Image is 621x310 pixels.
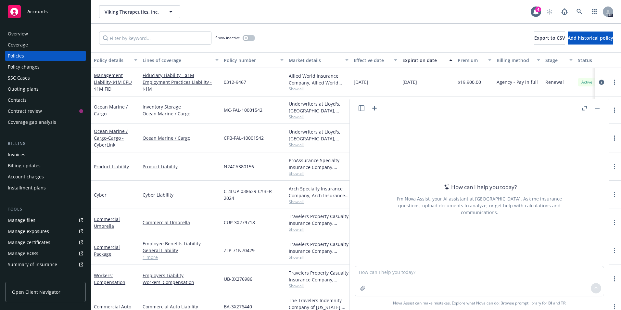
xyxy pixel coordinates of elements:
button: Effective date [351,52,400,68]
span: Renewal [545,79,564,85]
button: Billing method [494,52,543,68]
span: Export to CSV [534,35,565,41]
button: Premium [455,52,494,68]
a: Overview [5,29,86,39]
div: Summary of insurance [8,259,57,270]
a: Workers' Compensation [94,272,125,285]
div: Travelers Property Casualty Insurance Company, Travelers Insurance [289,213,349,226]
a: Commercial Umbrella [94,216,120,229]
span: Active [580,79,593,85]
a: more [611,162,618,170]
a: 1 more [143,254,219,261]
span: Show all [289,254,349,260]
div: Tools [5,206,86,213]
a: Contacts [5,95,86,105]
span: Nova Assist can make mistakes. Explore what Nova can do: Browse prompt library for and [352,296,606,310]
button: Expiration date [400,52,455,68]
a: Manage certificates [5,237,86,248]
a: Product Liability [143,163,219,170]
a: Inventory Storage [143,103,219,110]
a: Commercial Package [94,244,120,257]
a: Ocean Marine / Cargo [94,128,128,148]
div: Manage files [8,215,35,226]
div: Underwriters at Lloyd's, [GEOGRAPHIC_DATA], [PERSON_NAME] of [GEOGRAPHIC_DATA], [PERSON_NAME] Cargo [289,100,349,114]
div: Installment plans [8,183,46,193]
a: Start snowing [543,5,556,18]
a: Employment Practices Liability - $1M [143,79,219,92]
div: Manage certificates [8,237,50,248]
div: Manage exposures [8,226,49,237]
a: Management Liability [94,72,132,92]
a: Employee Benefits Liability [143,240,219,247]
div: How can I help you today? [442,183,517,191]
button: Add historical policy [568,32,613,45]
span: CUP-3X279718 [224,219,255,226]
a: Commercial Auto Liability [143,303,219,310]
a: Switch app [588,5,601,18]
a: SSC Cases [5,73,86,83]
span: 0312-9467 [224,79,246,85]
span: MC-FAL-10001542 [224,107,262,113]
a: Fiduciary Liability - $1M [143,72,219,79]
input: Filter by keyword... [99,32,211,45]
div: Premium [458,57,484,64]
a: Manage exposures [5,226,86,237]
a: Manage BORs [5,248,86,259]
span: Show inactive [215,35,240,41]
div: Underwriters at Lloyd's, [GEOGRAPHIC_DATA], [PERSON_NAME] of [GEOGRAPHIC_DATA], [PERSON_NAME] Cargo [289,128,349,142]
a: Product Liability [94,163,129,170]
a: more [611,191,618,199]
a: more [611,78,618,86]
button: Viking Therapeutics, Inc. [99,5,180,18]
a: Accounts [5,3,86,21]
span: UB-3X276986 [224,276,252,282]
span: Open Client Navigator [12,289,60,295]
a: circleInformation [598,78,605,86]
span: Show all [289,199,349,204]
a: Coverage [5,40,86,50]
div: Policies [8,51,24,61]
span: ZLP-71N70429 [224,247,255,254]
div: Arch Specialty Insurance Company, Arch Insurance Company, Coalition Insurance Solutions (MGA) [289,185,349,199]
a: Search [573,5,586,18]
a: Employers Liability [143,272,219,279]
a: Installment plans [5,183,86,193]
span: C-4LUP-038639-CYBER-2024 [224,188,284,201]
div: Billing method [497,57,533,64]
div: Quoting plans [8,84,39,94]
div: Contract review [8,106,42,116]
div: 4 [535,6,541,12]
span: - $1M EPL/ $1M FID [94,79,132,92]
a: Invoices [5,149,86,160]
span: $19,900.00 [458,79,481,85]
button: Stage [543,52,575,68]
div: Expiration date [402,57,445,64]
a: Cyber [94,192,107,198]
div: Invoices [8,149,25,160]
div: Policy details [94,57,130,64]
a: General Liability [143,247,219,254]
a: Coverage gap analysis [5,117,86,127]
a: more [611,106,618,114]
span: [DATE] [402,79,417,85]
div: Overview [8,29,28,39]
div: Market details [289,57,341,64]
a: Workers' Compensation [143,279,219,286]
a: more [611,134,618,142]
span: CPB-FAL-10001542 [224,135,264,141]
div: ProAssurance Specialty Insurance Company, Medmarc [289,157,349,171]
span: Show all [289,114,349,120]
div: I'm Nova Assist, your AI assistant at [GEOGRAPHIC_DATA]. Ask me insurance questions, upload docum... [388,195,571,216]
span: Show all [289,226,349,232]
a: Policy changes [5,62,86,72]
span: [DATE] [354,79,368,85]
span: Show all [289,142,349,148]
span: Show all [289,86,349,92]
a: more [611,275,618,283]
button: Lines of coverage [140,52,221,68]
span: Accounts [27,9,48,14]
a: Billing updates [5,161,86,171]
a: Report a Bug [558,5,571,18]
div: Stage [545,57,565,64]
